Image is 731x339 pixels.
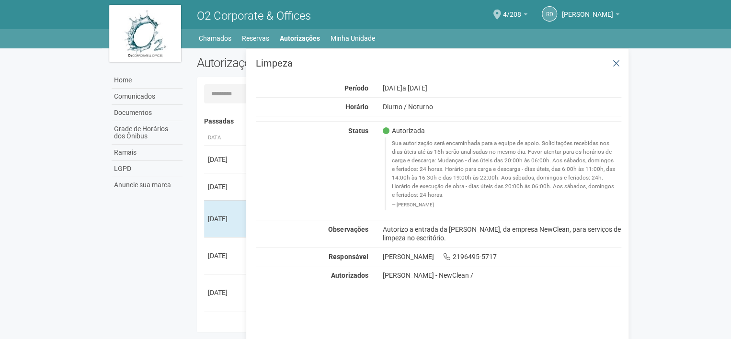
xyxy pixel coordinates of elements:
[375,225,628,242] div: Autorizo a entrada da [PERSON_NAME], da empresa NewClean, para serviços de limpeza no escritório.
[208,288,243,297] div: [DATE]
[208,251,243,260] div: [DATE]
[329,253,368,260] strong: Responsável
[375,102,628,111] div: Diurno / Noturno
[256,58,621,68] h3: Limpeza
[208,325,243,334] div: [DATE]
[375,84,628,92] div: [DATE]
[112,161,183,177] a: LGPD
[112,145,183,161] a: Ramais
[328,226,368,233] strong: Observações
[208,214,243,224] div: [DATE]
[280,32,320,45] a: Autorizações
[382,126,424,135] span: Autorizada
[109,5,181,62] img: logo.jpg
[331,271,368,279] strong: Autorizados
[503,1,521,18] span: 4/208
[375,252,628,261] div: [PERSON_NAME] 2196495-5717
[204,118,615,125] h4: Passadas
[197,9,311,23] span: O2 Corporate & Offices
[331,32,375,45] a: Minha Unidade
[199,32,231,45] a: Chamados
[208,182,243,192] div: [DATE]
[562,1,613,18] span: Ricardo da Rocha Marques Nunes
[385,137,621,210] blockquote: Sua autorização será encaminhada para a equipe de apoio. Solicitações recebidas nos dias úteis at...
[112,89,183,105] a: Comunicados
[242,32,269,45] a: Reservas
[112,105,183,121] a: Documentos
[348,127,368,135] strong: Status
[503,12,527,20] a: 4/208
[562,12,619,20] a: [PERSON_NAME]
[344,84,368,92] strong: Período
[112,121,183,145] a: Grade de Horários dos Ônibus
[197,56,402,70] h2: Autorizações
[345,103,368,111] strong: Horário
[391,202,616,208] footer: [PERSON_NAME]
[208,155,243,164] div: [DATE]
[382,271,621,280] div: [PERSON_NAME] - NewClean /
[204,130,247,146] th: Data
[112,72,183,89] a: Home
[402,84,427,92] span: a [DATE]
[112,177,183,193] a: Anuncie sua marca
[542,6,557,22] a: Rd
